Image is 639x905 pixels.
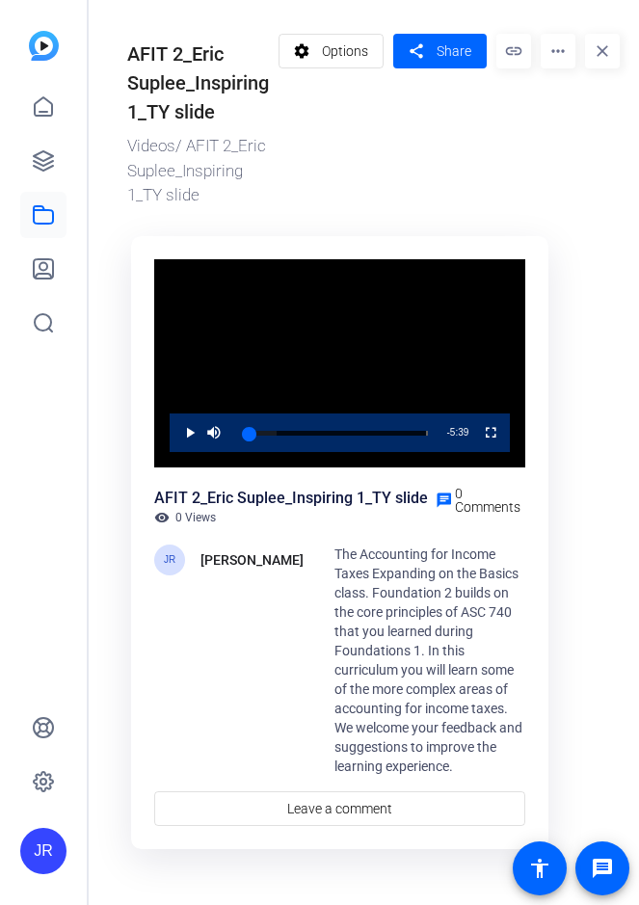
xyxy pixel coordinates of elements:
img: blue-gradient.svg [29,31,59,61]
div: / AFIT 2_Eric Suplee_Inspiring 1_TY slide [127,134,269,208]
mat-icon: share [405,39,429,65]
button: Mute [201,413,226,452]
button: Share [393,34,487,68]
div: AFIT 2_Eric Suplee_Inspiring 1_TY slide [127,40,269,126]
mat-icon: message [591,857,614,880]
mat-icon: settings [290,33,314,69]
mat-icon: accessibility [528,857,551,880]
div: JR [154,545,185,575]
mat-icon: visibility [154,510,170,525]
mat-icon: close [585,34,620,68]
span: 0 Views [175,510,216,525]
span: The Accounting for Income Taxes Expanding on the Basics class. Foundation 2 builds on the core pr... [334,546,522,774]
span: 0 Comments [455,486,520,515]
span: Leave a comment [287,799,392,819]
button: Fullscreen [478,413,502,452]
span: - [447,427,450,438]
mat-icon: link [496,34,531,68]
a: Videos [127,136,175,155]
div: Progress Bar [250,431,428,436]
span: Options [322,33,368,69]
div: Video Player [154,259,525,468]
div: AFIT 2_Eric Suplee_Inspiring 1_TY slide [154,487,428,510]
mat-icon: more_horiz [541,34,575,68]
div: JR [20,828,67,874]
mat-icon: chat [436,492,451,509]
span: Share [437,41,471,62]
span: 5:39 [450,427,468,438]
button: Options [279,34,384,68]
a: 0 Comments [428,487,530,510]
a: Leave a comment [154,791,525,826]
button: Play [177,413,201,452]
div: [PERSON_NAME] [200,548,304,572]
